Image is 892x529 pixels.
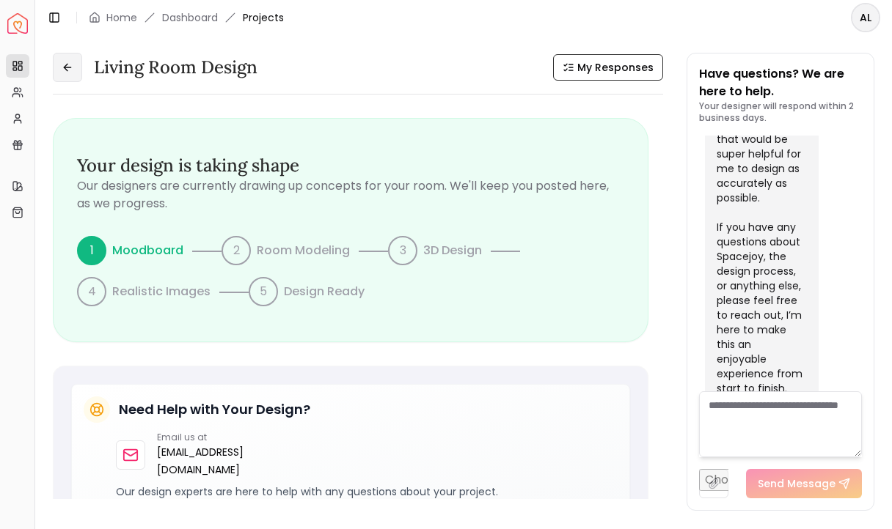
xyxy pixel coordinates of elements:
[222,236,251,265] div: 2
[7,13,28,34] img: Spacejoy Logo
[157,432,244,443] p: Email us at
[423,242,482,259] p: 3D Design
[257,242,350,259] p: Room Modeling
[94,56,257,79] h3: Living Room design
[249,277,278,306] div: 5
[106,10,137,25] a: Home
[157,443,244,478] a: [EMAIL_ADDRESS][DOMAIN_NAME]
[851,3,880,32] button: AL
[162,10,218,25] a: Dashboard
[77,236,106,265] div: 1
[112,283,211,300] p: Realistic Images
[77,277,106,306] div: 4
[699,100,862,124] p: Your designer will respond within 2 business days.
[243,10,284,25] span: Projects
[112,242,183,259] p: Moodboard
[852,4,879,31] span: AL
[77,154,624,177] h3: Your design is taking shape
[553,54,663,81] button: My Responses
[89,10,284,25] nav: breadcrumb
[699,65,862,100] p: Have questions? We are here to help.
[7,13,28,34] a: Spacejoy
[577,60,654,75] span: My Responses
[77,177,624,212] p: Our designers are currently drawing up concepts for your room. We'll keep you posted here, as we ...
[116,484,618,499] p: Our design experts are here to help with any questions about your project.
[388,236,417,265] div: 3
[284,283,365,300] p: Design Ready
[119,399,310,420] h5: Need Help with Your Design?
